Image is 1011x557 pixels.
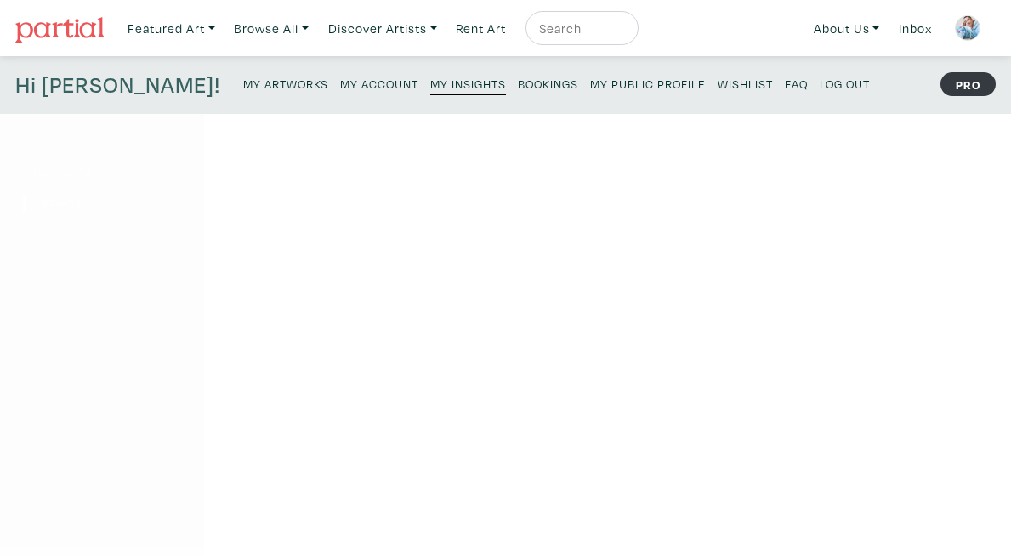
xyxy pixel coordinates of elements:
[23,164,94,180] a: Overview
[785,76,808,92] small: FAQ
[243,76,328,92] small: My Artworks
[820,71,870,94] a: Log Out
[321,11,445,46] a: Discover Artists
[940,72,996,96] strong: PRO
[340,76,418,92] small: My Account
[243,71,328,94] a: My Artworks
[820,76,870,92] small: Log Out
[340,71,418,94] a: My Account
[226,11,316,46] a: Browse All
[891,11,940,46] a: Inbox
[15,71,220,99] h4: Hi [PERSON_NAME]!
[448,11,514,46] a: Rent Art
[955,15,980,41] img: phpThumb.php
[806,11,888,46] a: About Us
[590,71,706,94] a: My Public Profile
[23,195,90,211] a: Artwork
[120,11,223,46] a: Featured Art
[518,76,578,92] small: Bookings
[430,76,506,92] small: My Insights
[718,76,773,92] small: Wishlist
[785,71,808,94] a: FAQ
[518,71,578,94] a: Bookings
[590,76,706,92] small: My Public Profile
[718,71,773,94] a: Wishlist
[430,71,506,95] a: My Insights
[537,18,622,39] input: Search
